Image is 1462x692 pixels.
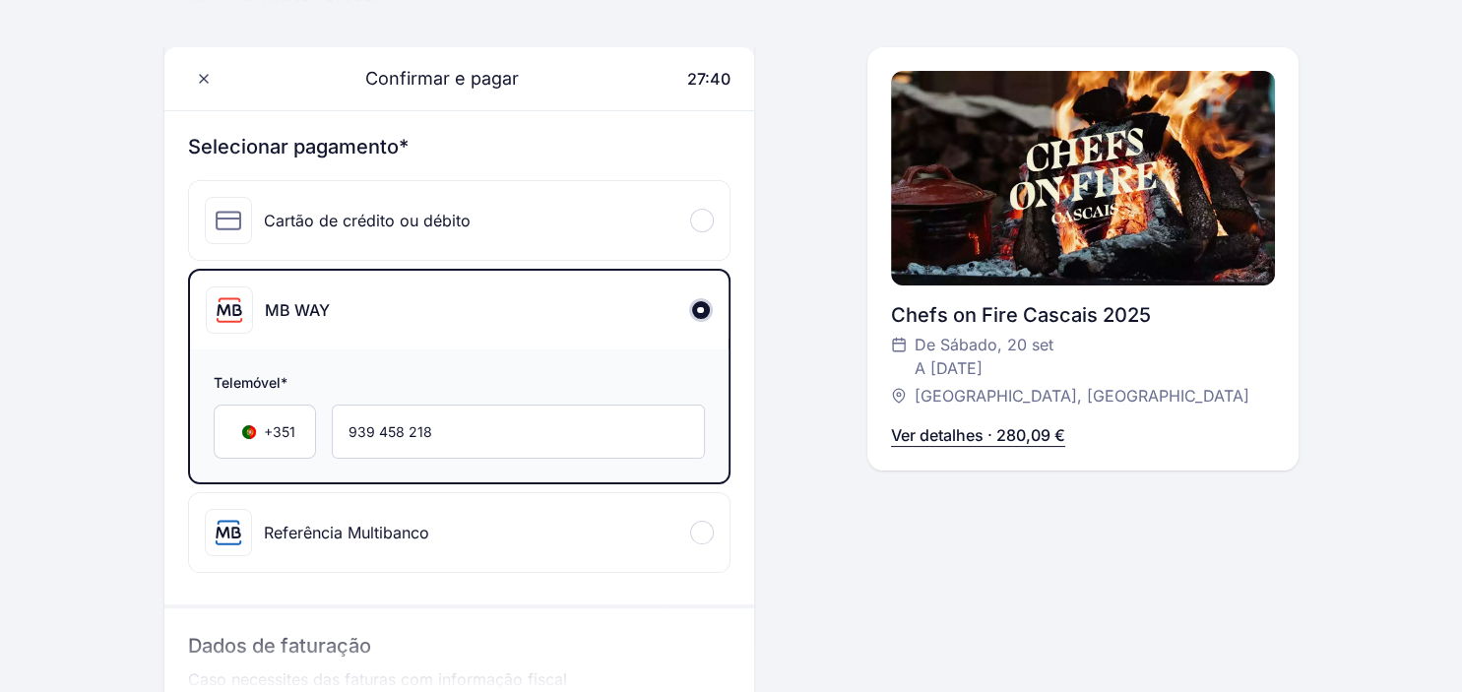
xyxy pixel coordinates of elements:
[188,133,731,160] h3: Selecionar pagamento*
[891,423,1065,447] p: Ver detalhes · 280,09 €
[687,69,731,89] span: 27:40
[332,405,705,459] input: Telemóvel
[265,298,330,322] div: MB WAY
[891,301,1275,329] div: Chefs on Fire Cascais 2025
[264,422,295,442] span: +351
[214,405,316,459] div: Country Code Selector
[342,65,519,93] span: Confirmar e pagar
[214,373,705,397] span: Telemóvel*
[915,384,1249,408] span: [GEOGRAPHIC_DATA], [GEOGRAPHIC_DATA]
[915,333,1053,380] span: De Sábado, 20 set A [DATE]
[188,632,731,667] h3: Dados de faturação
[264,521,429,544] div: Referência Multibanco
[264,209,471,232] div: Cartão de crédito ou débito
